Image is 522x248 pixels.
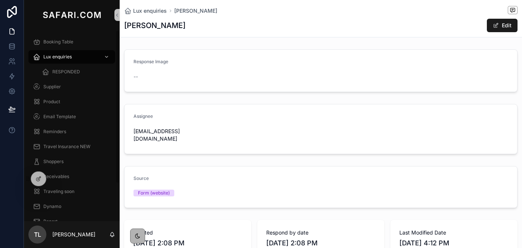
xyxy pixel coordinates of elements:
span: Created [133,229,242,236]
span: Product [43,99,60,105]
a: [PERSON_NAME] [174,7,217,15]
span: Report [43,218,58,224]
div: scrollable content [24,30,120,221]
span: Receivables [43,174,69,180]
span: Traveling soon [43,189,74,195]
a: Supplier [28,80,115,94]
a: Travel Insurance NEW [28,140,115,153]
a: Shoppers [28,155,115,168]
span: Travel Insurance NEW [43,144,90,150]
span: [EMAIL_ADDRESS][DOMAIN_NAME] [133,128,223,143]
a: Receivables [28,170,115,183]
span: Reminders [43,129,66,135]
a: Reminders [28,125,115,138]
span: Source [133,175,149,181]
span: Response Image [133,59,168,64]
a: Lux enquiries [28,50,115,64]
p: [PERSON_NAME] [52,231,95,238]
span: -- [133,73,138,80]
span: Booking Table [43,39,73,45]
a: Product [28,95,115,108]
span: Shoppers [43,159,64,165]
span: Last Modified Date [399,229,509,236]
span: Respond by date [266,229,375,236]
a: Lux enquiries [124,7,167,15]
span: Supplier [43,84,61,90]
a: RESPONDED [37,65,115,79]
span: Assignee [133,113,153,119]
a: Traveling soon [28,185,115,198]
span: Dynamo [43,203,61,209]
button: Edit [487,19,518,32]
span: Email Template [43,114,76,120]
span: TL [34,230,41,239]
img: App logo [41,9,102,21]
a: Dynamo [28,200,115,213]
span: Lux enquiries [43,54,72,60]
h1: [PERSON_NAME] [124,20,185,31]
a: Email Template [28,110,115,123]
a: Booking Table [28,35,115,49]
a: Report [28,215,115,228]
span: RESPONDED [52,69,80,75]
span: Lux enquiries [133,7,167,15]
div: Form (website) [138,190,170,196]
